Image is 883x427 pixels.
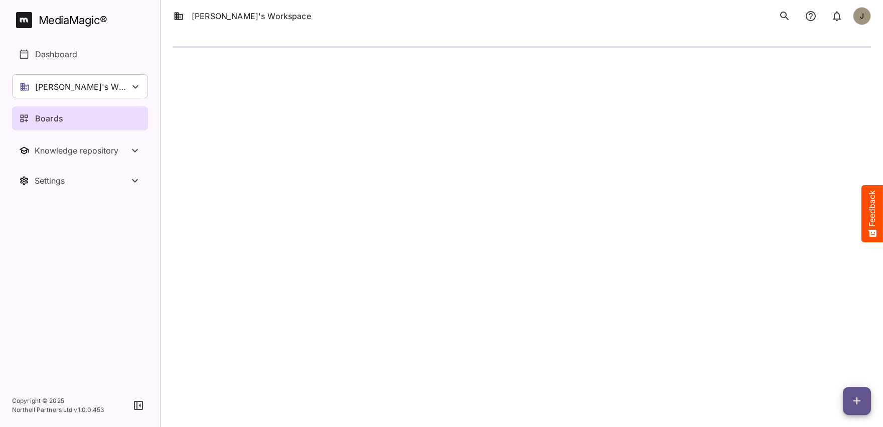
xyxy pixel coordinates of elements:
div: MediaMagic ® [39,12,107,29]
a: MediaMagic® [16,12,148,28]
nav: Knowledge repository [12,138,148,163]
button: notifications [827,6,847,26]
p: [PERSON_NAME]'s Workspace [35,81,129,93]
button: Toggle Settings [12,169,148,193]
button: Toggle Knowledge repository [12,138,148,163]
div: Settings [35,176,129,186]
a: Boards [12,106,148,130]
div: Knowledge repository [35,146,129,156]
div: J [853,7,871,25]
a: Dashboard [12,42,148,66]
button: search [775,6,795,26]
p: Copyright © 2025 [12,396,104,405]
nav: Settings [12,169,148,193]
p: Dashboard [35,48,77,60]
button: notifications [801,6,821,26]
button: Feedback [861,185,883,242]
p: Boards [35,112,63,124]
p: Northell Partners Ltd v 1.0.0.453 [12,405,104,414]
